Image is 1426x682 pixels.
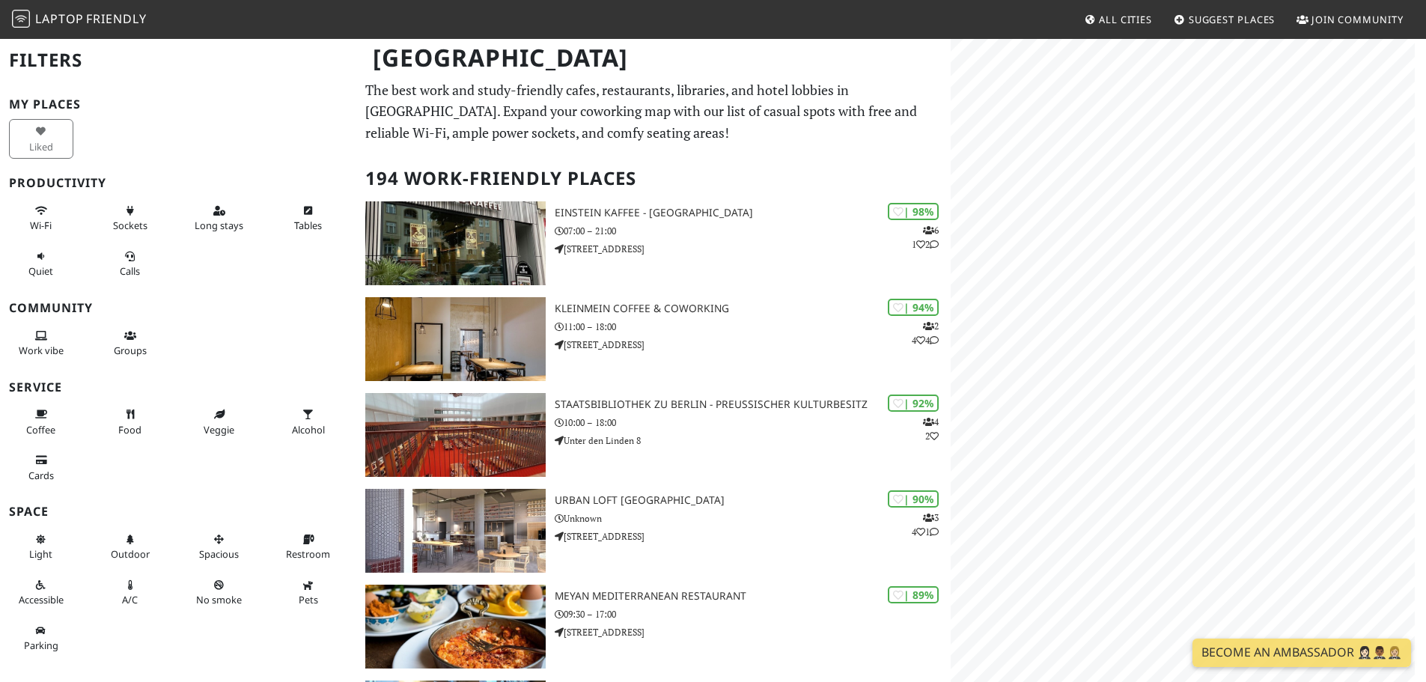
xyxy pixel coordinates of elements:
[912,319,939,347] p: 2 4 4
[888,586,939,603] div: | 89%
[9,37,347,83] h2: Filters
[276,402,341,442] button: Alcohol
[555,511,951,526] p: Unknown
[555,207,951,219] h3: Einstein Kaffee - [GEOGRAPHIC_DATA]
[98,323,162,363] button: Groups
[9,402,73,442] button: Coffee
[912,511,939,539] p: 3 4 1
[187,402,252,442] button: Veggie
[98,527,162,567] button: Outdoor
[187,573,252,612] button: No smoke
[365,201,546,285] img: Einstein Kaffee - Charlottenburg
[1099,13,1152,26] span: All Cities
[365,297,546,381] img: KleinMein Coffee & Coworking
[365,585,546,669] img: Meyan Mediterranean Restaurant
[199,547,239,561] span: Spacious
[555,415,951,430] p: 10:00 – 18:00
[9,380,347,395] h3: Service
[98,198,162,238] button: Sockets
[19,593,64,606] span: Accessible
[35,10,84,27] span: Laptop
[356,585,951,669] a: Meyan Mediterranean Restaurant | 89% Meyan Mediterranean Restaurant 09:30 – 17:00 [STREET_ADDRESS]
[24,639,58,652] span: Parking
[555,529,951,544] p: [STREET_ADDRESS]
[1168,6,1282,33] a: Suggest Places
[12,10,30,28] img: LaptopFriendly
[356,393,951,477] a: Staatsbibliothek zu Berlin - Preußischer Kulturbesitz | 92% 42 Staatsbibliothek zu Berlin - Preuß...
[555,494,951,507] h3: URBAN LOFT [GEOGRAPHIC_DATA]
[1311,13,1404,26] span: Join Community
[365,393,546,477] img: Staatsbibliothek zu Berlin - Preußischer Kulturbesitz
[888,395,939,412] div: | 92%
[356,297,951,381] a: KleinMein Coffee & Coworking | 94% 244 KleinMein Coffee & Coworking 11:00 – 18:00 [STREET_ADDRESS]
[98,573,162,612] button: A/C
[28,469,54,482] span: Credit cards
[9,301,347,315] h3: Community
[30,219,52,232] span: Stable Wi-Fi
[9,618,73,658] button: Parking
[555,320,951,334] p: 11:00 – 18:00
[365,156,942,201] h2: 194 Work-Friendly Places
[888,203,939,220] div: | 98%
[9,323,73,363] button: Work vibe
[555,398,951,411] h3: Staatsbibliothek zu Berlin - Preußischer Kulturbesitz
[555,302,951,315] h3: KleinMein Coffee & Coworking
[286,547,330,561] span: Restroom
[187,527,252,567] button: Spacious
[555,433,951,448] p: Unter den Linden 8
[1078,6,1158,33] a: All Cities
[113,219,147,232] span: Power sockets
[9,176,347,190] h3: Productivity
[292,423,325,436] span: Alcohol
[1192,639,1411,667] a: Become an Ambassador 🤵🏻‍♀️🤵🏾‍♂️🤵🏼‍♀️
[365,489,546,573] img: URBAN LOFT Berlin
[29,547,52,561] span: Natural light
[888,299,939,316] div: | 94%
[923,415,939,443] p: 4 2
[196,593,242,606] span: Smoke free
[9,244,73,284] button: Quiet
[26,423,55,436] span: Coffee
[204,423,234,436] span: Veggie
[98,244,162,284] button: Calls
[276,573,341,612] button: Pets
[555,590,951,603] h3: Meyan Mediterranean Restaurant
[195,219,243,232] span: Long stays
[365,79,942,144] p: The best work and study-friendly cafes, restaurants, libraries, and hotel lobbies in [GEOGRAPHIC_...
[555,224,951,238] p: 07:00 – 21:00
[555,625,951,639] p: [STREET_ADDRESS]
[356,201,951,285] a: Einstein Kaffee - Charlottenburg | 98% 612 Einstein Kaffee - [GEOGRAPHIC_DATA] 07:00 – 21:00 [STR...
[86,10,146,27] span: Friendly
[9,97,347,112] h3: My Places
[1189,13,1276,26] span: Suggest Places
[361,37,948,79] h1: [GEOGRAPHIC_DATA]
[28,264,53,278] span: Quiet
[555,242,951,256] p: [STREET_ADDRESS]
[299,593,318,606] span: Pet friendly
[9,573,73,612] button: Accessible
[98,402,162,442] button: Food
[9,448,73,487] button: Cards
[118,423,141,436] span: Food
[9,527,73,567] button: Light
[294,219,322,232] span: Work-friendly tables
[276,198,341,238] button: Tables
[356,489,951,573] a: URBAN LOFT Berlin | 90% 341 URBAN LOFT [GEOGRAPHIC_DATA] Unknown [STREET_ADDRESS]
[9,198,73,238] button: Wi-Fi
[888,490,939,508] div: | 90%
[912,223,939,252] p: 6 1 2
[19,344,64,357] span: People working
[555,607,951,621] p: 09:30 – 17:00
[111,547,150,561] span: Outdoor area
[114,344,147,357] span: Group tables
[12,7,147,33] a: LaptopFriendly LaptopFriendly
[555,338,951,352] p: [STREET_ADDRESS]
[1291,6,1410,33] a: Join Community
[9,505,347,519] h3: Space
[276,527,341,567] button: Restroom
[187,198,252,238] button: Long stays
[120,264,140,278] span: Video/audio calls
[122,593,138,606] span: Air conditioned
